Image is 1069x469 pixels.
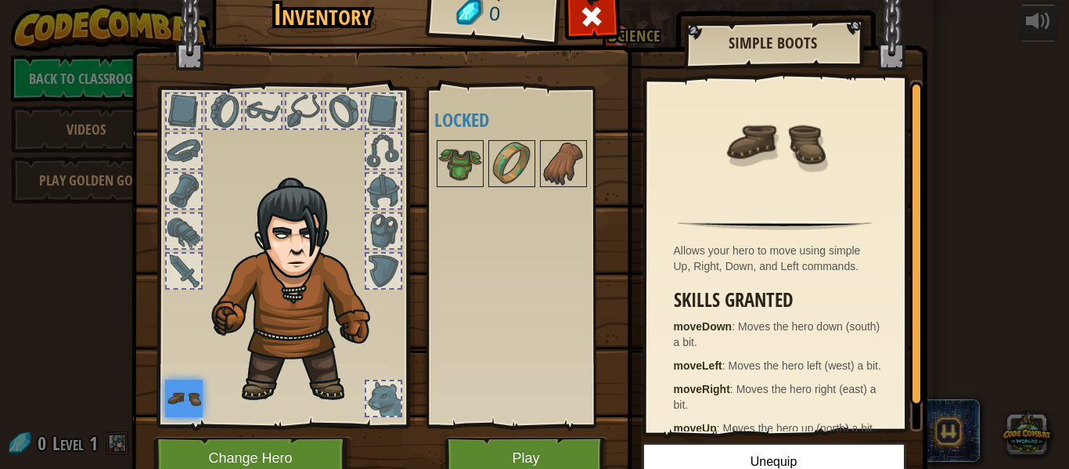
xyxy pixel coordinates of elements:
img: hr.png [678,221,871,230]
span: : [722,359,729,372]
span: Moves the hero down (south) a bit. [674,320,880,348]
strong: moveRight [674,383,730,395]
img: portrait.png [490,142,534,186]
img: hair_2.png [204,177,396,405]
span: : [732,320,738,333]
strong: moveUp [674,422,717,435]
span: : [717,422,723,435]
span: Moves the hero up (north) a bit. [723,422,876,435]
img: portrait.png [165,380,203,417]
span: Moves the hero right (east) a bit. [674,383,876,411]
img: portrait.png [542,142,585,186]
span: : [730,383,736,395]
img: portrait.png [438,142,482,186]
strong: moveDown [674,320,732,333]
h4: Locked [434,110,619,130]
img: portrait.png [724,92,826,193]
h2: Simple Boots [700,34,847,52]
div: Allows your hero to move using simple Up, Right, Down, and Left commands. [674,243,884,274]
h3: Skills Granted [674,290,884,311]
strong: moveLeft [674,359,722,372]
span: Moves the hero left (west) a bit. [729,359,881,372]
